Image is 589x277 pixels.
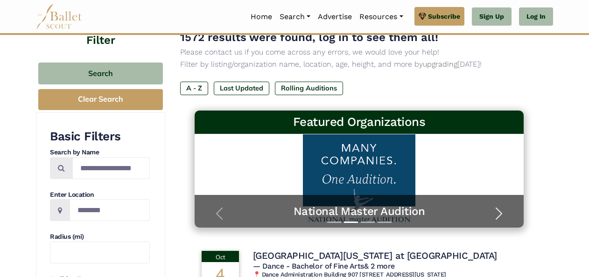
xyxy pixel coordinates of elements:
button: Slide 3 [361,217,375,228]
h4: [GEOGRAPHIC_DATA][US_STATE] at [GEOGRAPHIC_DATA] [253,249,497,262]
h4: Search by Name [50,148,150,157]
a: Subscribe [414,7,464,26]
p: Filter by listing/organization name, location, age, height, and more by [DATE]! [180,58,538,70]
button: Slide 1 [327,217,341,228]
label: Last Updated [214,82,269,95]
div: Oct [202,251,239,262]
span: Subscribe [428,11,460,21]
span: — Dance - Bachelor of Fine Arts [253,262,395,270]
a: Search [276,7,314,27]
a: & 2 more [364,262,395,270]
button: Slide 2 [344,217,358,228]
button: Search [38,62,163,84]
a: Home [247,7,276,27]
h3: Featured Organizations [202,114,517,130]
a: National Master Audition [204,204,515,219]
a: Resources [356,7,407,27]
a: Sign Up [472,7,512,26]
h4: Enter Location [50,190,150,200]
a: Advertise [314,7,356,27]
a: upgrading [423,60,457,69]
label: Rolling Auditions [275,82,343,95]
input: Location [70,199,150,221]
p: Please contact us if you come across any errors, we would love your help! [180,46,538,58]
label: A - Z [180,82,208,95]
a: Log In [519,7,553,26]
input: Search by names... [72,157,150,179]
img: gem.svg [419,11,426,21]
h3: Basic Filters [50,129,150,145]
button: Clear Search [38,89,163,110]
h4: Radius (mi) [50,232,150,242]
button: Slide 4 [378,217,392,228]
span: 1572 results were found, log in to see them all! [180,31,438,44]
